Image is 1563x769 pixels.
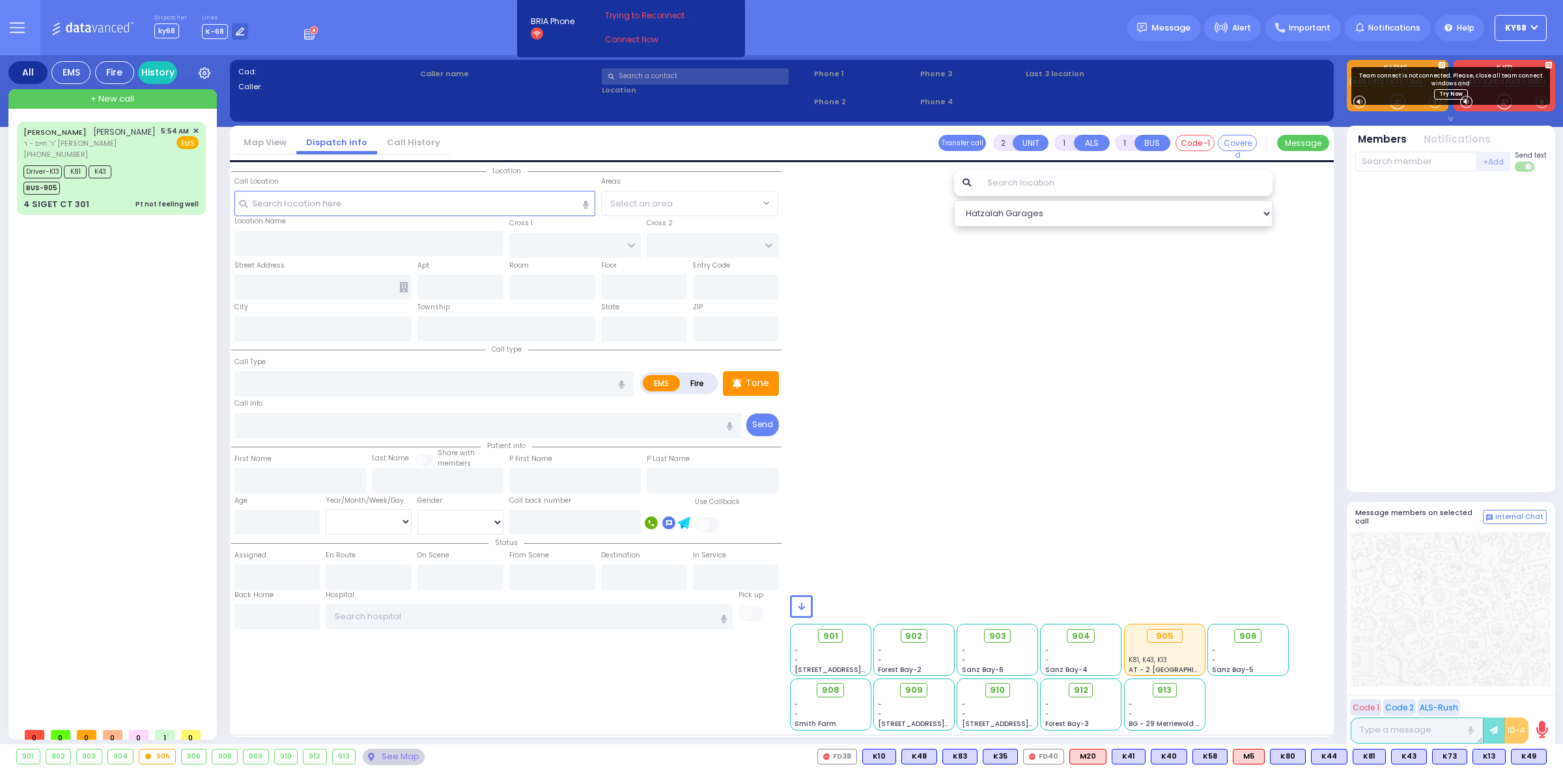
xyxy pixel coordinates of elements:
span: 910 [990,684,1005,697]
span: Message [1151,21,1190,35]
span: 1 [155,730,175,740]
span: [PERSON_NAME] [93,126,156,137]
span: 904 [1072,630,1090,643]
span: - [962,655,966,665]
label: Township [417,302,450,313]
div: BLS [1472,749,1506,764]
button: UNIT [1013,135,1049,151]
a: [PERSON_NAME] [23,127,87,137]
div: 909 [244,749,268,764]
div: BLS [1112,749,1146,764]
span: Phone 3 [920,68,1022,79]
label: KJFD [1454,64,1555,74]
span: K81 [64,165,87,178]
button: Notifications [1424,132,1491,147]
span: 0 [25,730,44,740]
span: BG - 29 Merriewold S. [1129,719,1202,729]
div: 4 SIGET CT 301 [23,198,89,211]
span: - [795,709,798,719]
img: comment-alt.png [1486,514,1493,521]
div: BLS [1192,749,1228,764]
span: Sanz Bay-4 [1045,665,1088,675]
span: Location [486,166,528,176]
div: Year/Month/Week/Day [326,496,412,506]
span: [STREET_ADDRESS][PERSON_NAME] [962,719,1085,729]
button: Members [1358,132,1407,147]
div: 902 [46,749,71,764]
span: 908 [822,684,839,697]
span: 901 [823,630,838,643]
label: ZIP [693,302,703,313]
span: Send text [1515,150,1547,160]
span: [STREET_ADDRESS][PERSON_NAME] [878,719,1001,729]
div: 906 [182,749,206,764]
span: Sanz Bay-5 [1212,665,1254,675]
span: Alert [1232,22,1251,34]
label: Destination [601,550,640,561]
div: 904 [108,749,134,764]
span: K-68 [202,24,228,39]
div: K49 [1511,749,1547,764]
span: BRIA Phone [531,16,574,27]
div: See map [363,749,424,765]
span: 902 [905,630,922,643]
div: K44 [1311,749,1347,764]
span: BUS-905 [23,182,60,195]
div: K83 [942,749,978,764]
a: Connect Now [605,34,708,46]
span: - [1045,645,1049,655]
span: Internal Chat [1495,512,1543,522]
div: 905 [1147,629,1183,643]
div: 903 [77,749,102,764]
span: Trying to Reconnect... [605,10,708,21]
button: ALS [1074,135,1110,151]
label: Apt [417,260,429,271]
input: Search hospital [326,604,733,629]
span: - [1129,699,1133,709]
button: Code 1 [1351,699,1381,716]
span: - [962,645,966,655]
label: Fire [679,375,716,391]
div: K58 [1192,749,1228,764]
img: red-radio-icon.svg [1029,753,1035,760]
span: members [438,458,471,468]
label: In Service [693,550,726,561]
span: ky68 [154,23,179,38]
div: K43 [1391,749,1427,764]
div: 901 [17,749,40,764]
div: BLS [983,749,1018,764]
label: Caller name [420,68,598,79]
label: Cad: [238,66,416,77]
img: message.svg [1137,23,1147,33]
div: K13 [1472,749,1506,764]
div: BLS [942,749,978,764]
div: 913 [333,749,356,764]
label: Call Info [234,398,262,409]
label: Caller: [238,81,416,92]
label: State [601,302,619,313]
div: K10 [862,749,896,764]
label: Room [509,260,529,271]
div: BLS [901,749,937,764]
label: Turn off text [1515,160,1536,173]
input: Search location here [234,191,595,216]
label: Use Callback [695,497,740,507]
span: 913 [1157,684,1172,697]
label: Floor [601,260,617,271]
span: Help [1457,22,1474,34]
div: Pt not feeling well [135,199,199,209]
label: Call Type [234,357,266,367]
button: ALS-Rush [1418,699,1460,716]
span: - [795,699,798,709]
label: P Last Name [647,454,690,464]
div: 905 [139,749,175,764]
label: Back Home [234,590,274,600]
span: Other building occupants [399,282,408,292]
label: Call Location [234,176,279,187]
div: ALS [1069,749,1106,764]
span: 0 [181,730,201,740]
span: Phone 1 [814,68,916,79]
label: Gender [417,496,442,506]
span: Phone 4 [920,96,1022,107]
button: Send [746,413,779,436]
